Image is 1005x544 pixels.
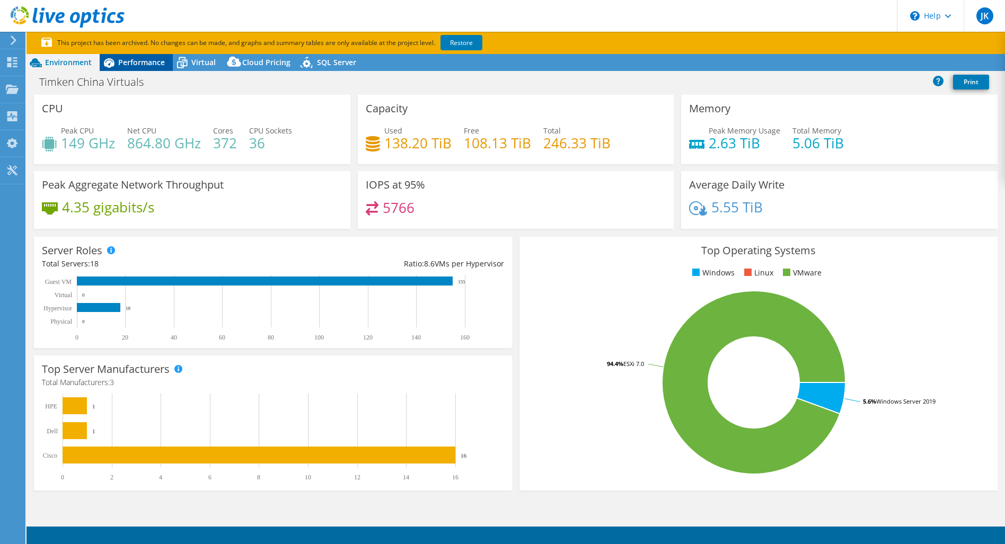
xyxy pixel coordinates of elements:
text: 60 [219,334,225,341]
text: Virtual [55,291,73,299]
text: Physical [50,318,72,325]
text: 4 [159,474,162,481]
h4: 36 [249,137,292,149]
text: 14 [403,474,409,481]
h4: Total Manufacturers: [42,377,504,388]
text: 1 [92,403,95,409]
text: 155 [458,279,465,284]
span: Performance [118,57,165,67]
span: Cores [213,126,233,136]
text: 16 [452,474,459,481]
tspan: 5.6% [863,397,876,405]
h4: 108.13 TiB [464,137,531,149]
h3: Peak Aggregate Network Throughput [42,179,224,191]
span: JK [976,7,993,24]
li: Windows [690,267,735,279]
span: 18 [90,258,99,269]
p: This project has been archived. No changes can be made, and graphs and summary tables are only av... [41,37,561,49]
text: 6 [208,474,211,481]
h3: Top Operating Systems [527,245,990,256]
li: Linux [742,267,773,279]
h4: 5766 [383,202,415,213]
li: VMware [780,267,822,279]
h4: 372 [213,137,237,149]
span: Total [543,126,561,136]
tspan: Windows Server 2019 [876,397,936,405]
text: 1 [92,428,95,434]
span: Total Memory [792,126,841,136]
span: Environment [45,57,92,67]
text: 0 [82,319,85,324]
h4: 246.33 TiB [543,137,611,149]
h4: 4.35 gigabits/s [62,201,154,213]
h4: 5.06 TiB [792,137,844,149]
a: Print [953,75,989,90]
text: 120 [363,334,373,341]
text: 0 [61,474,64,481]
h4: 5.55 TiB [711,201,763,213]
span: Used [384,126,402,136]
span: Cloud Pricing [242,57,290,67]
tspan: 94.4% [607,360,623,368]
text: 0 [82,292,85,298]
text: 16 [461,452,467,459]
text: 8 [257,474,260,481]
h3: Average Daily Write [689,179,784,191]
text: Guest VM [45,278,72,286]
tspan: ESXi 7.0 [623,360,644,368]
h3: CPU [42,103,63,114]
h3: Capacity [366,103,408,114]
text: 160 [460,334,470,341]
svg: \n [910,11,920,21]
text: Dell [47,427,58,435]
text: 140 [411,334,421,341]
span: Virtual [191,57,216,67]
div: Ratio: VMs per Hypervisor [273,258,504,270]
text: Cisco [43,452,57,459]
h3: Memory [689,103,730,114]
span: CPU Sockets [249,126,292,136]
text: 40 [171,334,177,341]
h3: Top Server Manufacturers [42,363,170,375]
span: Peak Memory Usage [709,126,780,136]
span: Free [464,126,479,136]
text: 20 [122,334,128,341]
div: Total Servers: [42,258,273,270]
h3: Server Roles [42,245,102,256]
text: 80 [268,334,274,341]
text: 0 [75,334,78,341]
text: 100 [314,334,324,341]
a: Restore [440,35,482,50]
text: 12 [354,474,360,481]
span: Peak CPU [61,126,94,136]
h4: 864.80 GHz [127,137,201,149]
h3: IOPS at 95% [366,179,425,191]
h1: Timken China Virtuals [34,76,160,88]
text: Hypervisor [43,305,72,312]
span: 3 [110,377,114,387]
text: 10 [305,474,311,481]
h4: 2.63 TiB [709,137,780,149]
span: 8.6 [424,258,435,269]
h4: 138.20 TiB [384,137,452,149]
text: 2 [110,474,113,481]
span: SQL Server [317,57,356,67]
text: HPE [45,403,57,410]
span: Net CPU [127,126,156,136]
text: 18 [126,306,131,311]
h4: 149 GHz [61,137,115,149]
